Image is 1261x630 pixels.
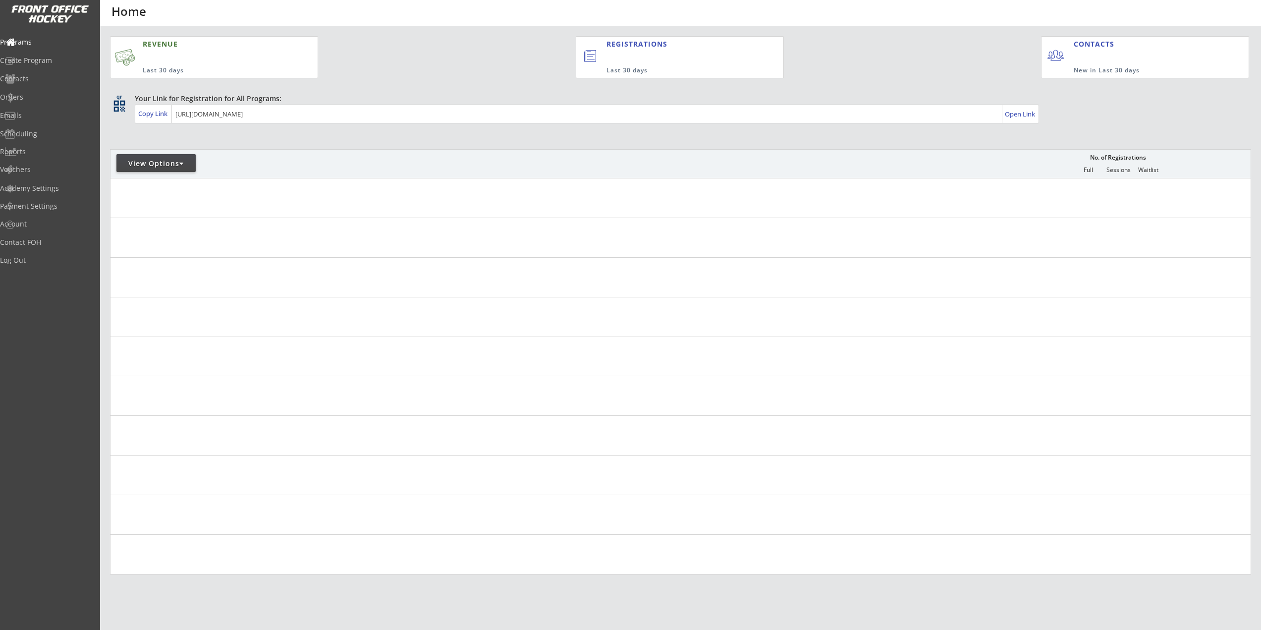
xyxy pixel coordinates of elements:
div: Last 30 days [143,66,270,75]
div: Full [1073,167,1103,173]
div: REVENUE [143,39,270,49]
div: Waitlist [1133,167,1163,173]
div: Last 30 days [606,66,743,75]
button: qr_code [112,99,127,114]
div: No. of Registrations [1087,154,1149,161]
div: Copy Link [138,109,169,118]
div: qr [113,94,125,100]
div: View Options [116,159,196,169]
div: Sessions [1103,167,1133,173]
div: Your Link for Registration for All Programs: [135,94,1220,104]
a: Open Link [1005,107,1036,121]
div: Open Link [1005,110,1036,118]
div: CONTACTS [1074,39,1119,49]
div: REGISTRATIONS [606,39,737,49]
div: New in Last 30 days [1074,66,1203,75]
